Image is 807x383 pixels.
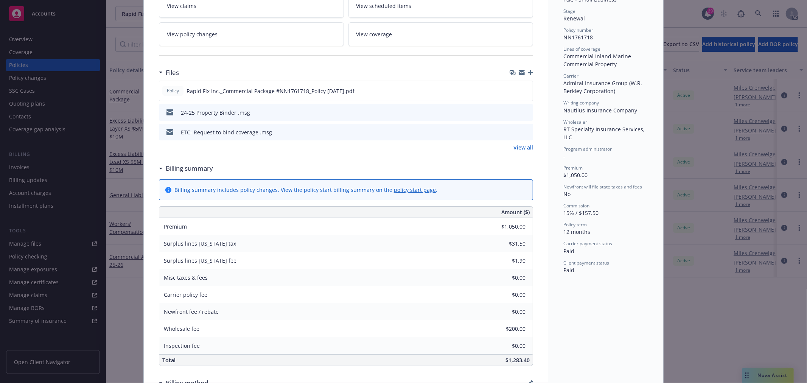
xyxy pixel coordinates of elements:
span: Carrier policy fee [164,291,207,298]
a: View coverage [348,22,533,46]
span: Premium [563,165,583,171]
input: 0.00 [481,255,530,266]
span: Client payment status [563,260,609,266]
input: 0.00 [481,306,530,318]
a: View all [513,143,533,151]
h3: Files [166,68,179,78]
span: Surplus lines [US_STATE] tax [164,240,236,247]
span: Newfront will file state taxes and fees [563,184,642,190]
span: Nautilus Insurance Company [563,107,637,114]
span: $1,283.40 [505,357,530,364]
span: View claims [167,2,196,10]
div: Files [159,68,179,78]
span: Rapid Fix Inc._Commercial Package #NN1761718_Policy [DATE].pdf [187,87,355,95]
a: policy start page [394,186,436,193]
span: Renewal [563,15,585,22]
span: Wholesaler [563,119,587,125]
span: Wholesale fee [164,325,199,332]
span: Program administrator [563,146,612,152]
span: Policy number [563,27,593,33]
span: No [563,190,571,198]
span: Policy term [563,221,587,228]
input: 0.00 [481,238,530,249]
span: Amount ($) [501,208,530,216]
span: - [563,153,565,160]
h3: Billing summary [166,163,213,173]
span: 12 months [563,228,590,235]
span: Lines of coverage [563,46,600,52]
span: Paid [563,248,574,255]
span: Policy [165,87,180,94]
button: preview file [523,109,530,117]
input: 0.00 [481,340,530,352]
input: 0.00 [481,323,530,335]
input: 0.00 [481,289,530,300]
span: Stage [563,8,575,14]
span: Surplus lines [US_STATE] fee [164,257,236,264]
span: Writing company [563,100,599,106]
input: 0.00 [481,221,530,232]
button: download file [511,109,517,117]
span: 15% / $157.50 [563,209,599,216]
span: Carrier [563,73,578,79]
span: View coverage [356,30,392,38]
a: View policy changes [159,22,344,46]
span: Premium [164,223,187,230]
span: $1,050.00 [563,171,588,179]
span: RT Specialty Insurance Services, LLC [563,126,646,141]
span: Carrier payment status [563,240,612,247]
button: download file [511,128,517,136]
button: download file [511,87,517,95]
div: ETC- Request to bind coverage .msg [181,128,272,136]
div: Commercial Property [563,60,648,68]
span: Inspection fee [164,342,200,349]
div: Commercial Inland Marine [563,52,648,60]
span: Total [162,357,176,364]
div: Billing summary includes policy changes. View the policy start billing summary on the . [174,186,437,194]
span: NN1761718 [563,34,593,41]
input: 0.00 [481,272,530,283]
span: Admiral Insurance Group (W.R. Berkley Corporation) [563,79,644,95]
div: 24-25 Property Binder .msg [181,109,250,117]
span: Commission [563,202,589,209]
span: Misc taxes & fees [164,274,208,281]
span: Newfront fee / rebate [164,308,219,315]
span: View policy changes [167,30,218,38]
span: Paid [563,266,574,274]
span: View scheduled items [356,2,412,10]
button: preview file [523,128,530,136]
button: preview file [523,87,530,95]
div: Billing summary [159,163,213,173]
